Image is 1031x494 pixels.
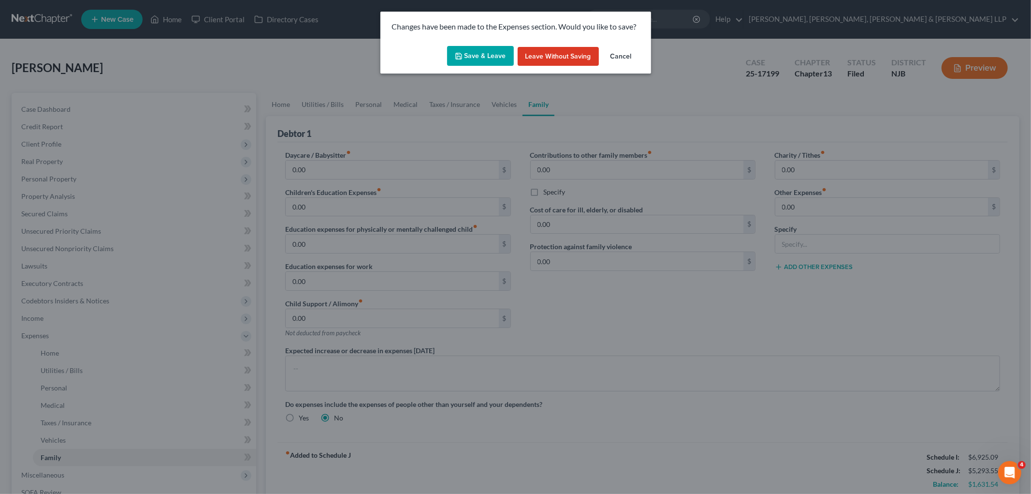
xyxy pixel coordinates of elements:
[998,461,1021,484] iframe: Intercom live chat
[392,21,639,32] p: Changes have been made to the Expenses section. Would you like to save?
[603,47,639,66] button: Cancel
[447,46,514,66] button: Save & Leave
[518,47,599,66] button: Leave without Saving
[1018,461,1026,469] span: 4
